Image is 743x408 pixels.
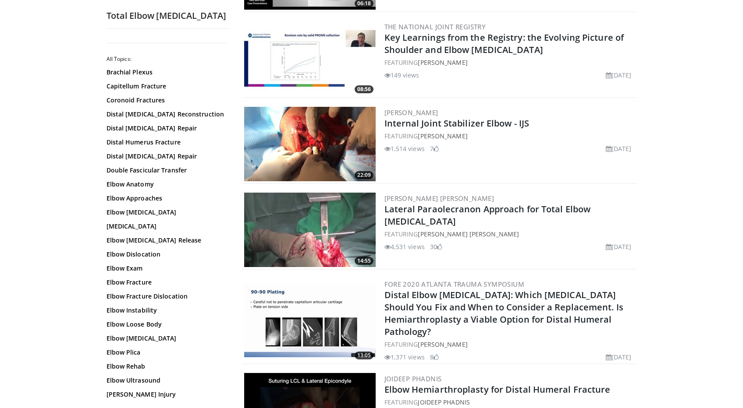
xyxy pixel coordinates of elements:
a: Elbow Loose Body [107,320,225,329]
a: 13:05 [244,283,376,357]
li: 1,371 views [384,352,425,362]
li: 1,514 views [384,144,425,153]
div: FEATURING [384,397,635,407]
a: Elbow Exam [107,264,225,273]
a: Elbow Anatomy [107,180,225,189]
a: 22:09 [244,107,376,181]
a: 14:55 [244,193,376,267]
a: [MEDICAL_DATA] [107,222,225,231]
span: 13:05 [355,352,373,359]
a: Elbow [MEDICAL_DATA] [107,334,225,343]
a: 08:56 [244,21,376,95]
a: Elbow Dislocation [107,250,225,259]
a: Elbow Instability [107,306,225,315]
a: Elbow Ultrasound [107,376,225,385]
a: Elbow [MEDICAL_DATA] [107,208,225,217]
div: FEATURING [384,131,635,141]
a: Double Fascicular Transfer [107,166,225,175]
a: Internal Joint Stabilizer Elbow - IJS [384,117,530,129]
li: 4,531 views [384,242,425,251]
a: [PERSON_NAME] [384,108,438,117]
a: Capitellum Fracture [107,82,225,91]
li: [DATE] [606,70,632,80]
div: FEATURING [384,340,635,349]
a: Joideep Phadnis [384,374,442,383]
li: [DATE] [606,352,632,362]
a: Elbow Rehab [107,362,225,371]
li: 8 [430,352,439,362]
li: [DATE] [606,242,632,251]
a: Elbow [MEDICAL_DATA] Release [107,236,225,245]
div: FEATURING [384,58,635,67]
h2: All Topics: [107,56,227,63]
a: Distal [MEDICAL_DATA] Repair [107,124,225,133]
a: Distal Humerus Fracture [107,138,225,147]
li: 7 [430,144,439,153]
a: [PERSON_NAME] [418,58,467,67]
img: cb1f942b-f685-45ae-b546-1eabf1194c8b.300x170_q85_crop-smart_upscale.jpg [244,21,376,95]
a: [PERSON_NAME] [418,132,467,140]
li: 149 views [384,70,419,80]
span: 08:56 [355,85,373,93]
a: Distal [MEDICAL_DATA] Repair [107,152,225,161]
span: 14:55 [355,257,373,265]
a: Lateral Paraolecranon Approach for Total Elbow [MEDICAL_DATA] [384,203,591,227]
img: fde2b368-6011-4921-85b8-b279478f60f7.300x170_q85_crop-smart_upscale.jpg [244,193,376,267]
a: [PERSON_NAME] Injury [107,390,225,399]
h2: Total Elbow [MEDICAL_DATA] [107,10,229,21]
a: Elbow Hemiarthroplasty for Distal Humeral Fracture [384,383,611,395]
a: Distal [MEDICAL_DATA] Reconstruction [107,110,225,119]
span: 22:09 [355,171,373,179]
li: [DATE] [606,144,632,153]
a: Elbow Fracture Dislocation [107,292,225,301]
a: Brachial Plexus [107,68,225,77]
a: [PERSON_NAME] [PERSON_NAME] [418,230,519,238]
a: Elbow Approaches [107,194,225,203]
li: 30 [430,242,442,251]
img: cb6353f8-4328-40aa-878e-e0ccb49b0dc1.300x170_q85_crop-smart_upscale.jpg [244,107,376,181]
a: The National Joint Registry [384,22,486,31]
a: Elbow Plica [107,348,225,357]
a: Coronoid Fractures [107,96,225,105]
a: Distal Elbow [MEDICAL_DATA]: Which [MEDICAL_DATA] Should You Fix and When to Consider a Replaceme... [384,289,623,338]
a: Key Learnings from the Registry: the Evolving Picture of Shoulder and Elbow [MEDICAL_DATA] [384,32,624,56]
a: [PERSON_NAME] [418,340,467,348]
a: [PERSON_NAME] [PERSON_NAME] [384,194,494,203]
a: Joideep Phadnis [418,398,470,406]
div: FEATURING [384,229,635,239]
a: Elbow Fracture [107,278,225,287]
img: b3e52d14-1edb-462f-8e89-4c0dd4c2ed9a.300x170_q85_crop-smart_upscale.jpg [244,283,376,357]
a: FORE 2020 Atlanta Trauma Symposium [384,280,525,288]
